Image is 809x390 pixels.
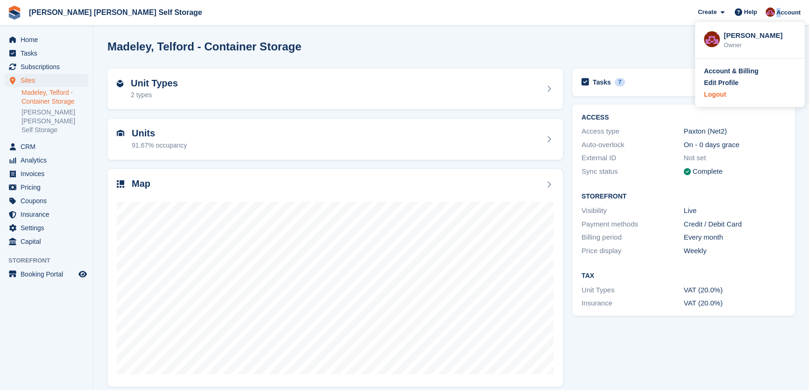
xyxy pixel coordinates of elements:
span: Capital [21,235,77,248]
a: menu [5,181,88,194]
h2: Storefront [582,193,786,200]
h2: ACCESS [582,114,786,121]
span: Insurance [21,208,77,221]
img: map-icn-33ee37083ee616e46c38cad1a60f524a97daa1e2b2c8c0bc3eb3415660979fc1.svg [117,180,124,188]
div: Not set [684,153,786,163]
h2: Madeley, Telford - Container Storage [107,40,301,53]
div: Account & Billing [704,66,759,76]
a: menu [5,208,88,221]
a: menu [5,60,88,73]
span: Coupons [21,194,77,207]
div: Visibility [582,206,684,216]
div: Sync status [582,166,684,177]
a: menu [5,194,88,207]
img: Ben Spickernell [766,7,775,17]
img: stora-icon-8386f47178a22dfd0bd8f6a31ec36ba5ce8667c1dd55bd0f319d3a0aa187defe.svg [7,6,21,20]
div: Billing period [582,232,684,243]
a: Logout [704,90,796,99]
img: unit-type-icn-2b2737a686de81e16bb02015468b77c625bbabd49415b5ef34ead5e3b44a266d.svg [117,80,123,87]
div: Access type [582,126,684,137]
a: Edit Profile [704,78,796,88]
div: Paxton (Net2) [684,126,786,137]
h2: Tasks [593,78,611,86]
span: Help [744,7,757,17]
div: Live [684,206,786,216]
div: [PERSON_NAME] [724,30,796,39]
a: Madeley, Telford - Container Storage [21,88,88,106]
span: Subscriptions [21,60,77,73]
div: 7 [615,78,625,86]
div: 91.67% occupancy [132,141,187,150]
h2: Units [132,128,187,139]
span: Booking Portal [21,268,77,281]
a: menu [5,47,88,60]
div: On - 0 days grace [684,140,786,150]
a: menu [5,167,88,180]
div: Edit Profile [704,78,738,88]
span: Create [698,7,717,17]
div: Complete [693,166,723,177]
div: Weekly [684,246,786,256]
div: Owner [724,41,796,50]
div: External ID [582,153,684,163]
img: unit-icn-7be61d7bf1b0ce9d3e12c5938cc71ed9869f7b940bace4675aadf7bd6d80202e.svg [117,130,124,136]
h2: Tax [582,272,786,280]
div: 2 types [131,90,178,100]
div: Auto-overlock [582,140,684,150]
span: Account [776,8,801,17]
span: Sites [21,74,77,87]
span: Analytics [21,154,77,167]
a: menu [5,33,88,46]
a: [PERSON_NAME] [PERSON_NAME] Self Storage [25,5,206,20]
span: Pricing [21,181,77,194]
div: VAT (20.0%) [684,298,786,309]
a: menu [5,140,88,153]
div: Credit / Debit Card [684,219,786,230]
a: menu [5,235,88,248]
a: Unit Types 2 types [107,69,563,110]
a: menu [5,154,88,167]
span: Storefront [8,256,93,265]
a: Account & Billing [704,66,796,76]
div: Payment methods [582,219,684,230]
a: menu [5,268,88,281]
div: Every month [684,232,786,243]
div: Logout [704,90,726,99]
span: CRM [21,140,77,153]
a: Preview store [77,269,88,280]
div: Price display [582,246,684,256]
a: [PERSON_NAME] [PERSON_NAME] Self Storage [21,108,88,135]
span: Settings [21,221,77,234]
span: Home [21,33,77,46]
a: menu [5,74,88,87]
h2: Unit Types [131,78,178,89]
div: Insurance [582,298,684,309]
div: Unit Types [582,285,684,296]
a: Units 91.67% occupancy [107,119,563,160]
img: Ben Spickernell [704,31,720,47]
span: Invoices [21,167,77,180]
h2: Map [132,178,150,189]
a: menu [5,221,88,234]
div: VAT (20.0%) [684,285,786,296]
a: Map [107,169,563,387]
span: Tasks [21,47,77,60]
